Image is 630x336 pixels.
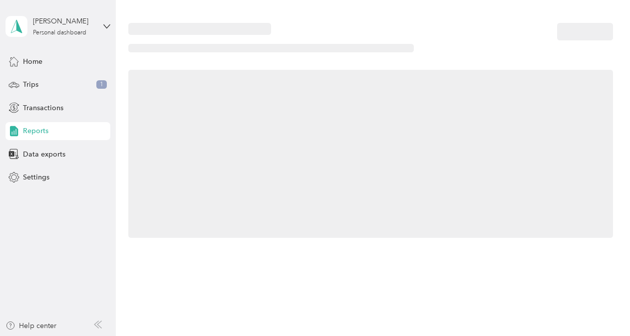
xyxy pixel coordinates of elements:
[23,103,63,113] span: Transactions
[23,79,38,90] span: Trips
[96,80,107,89] span: 1
[23,172,49,182] span: Settings
[574,280,630,336] iframe: Everlance-gr Chat Button Frame
[23,56,42,67] span: Home
[23,149,65,160] span: Data exports
[33,16,95,26] div: [PERSON_NAME]
[5,321,56,331] button: Help center
[23,126,48,136] span: Reports
[33,30,86,36] div: Personal dashboard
